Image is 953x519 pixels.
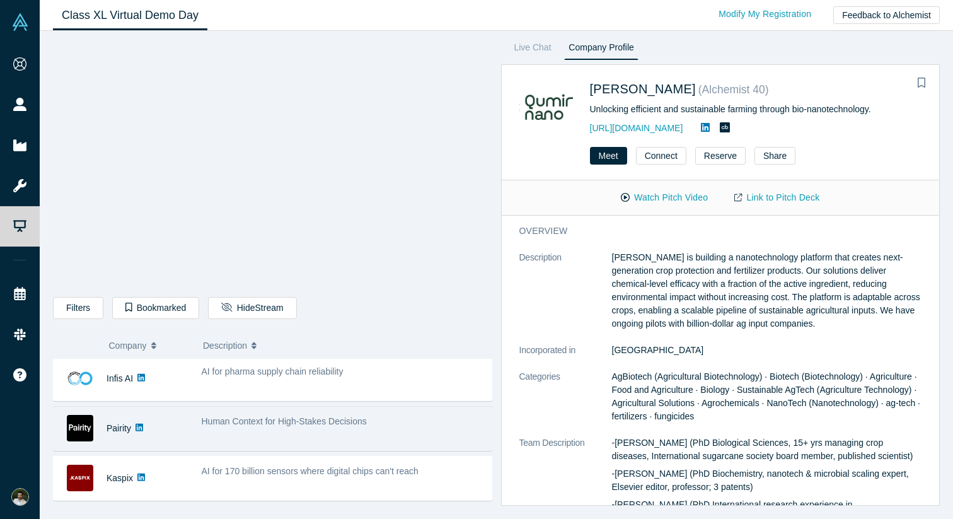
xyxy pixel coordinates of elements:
a: Company Profile [564,40,638,60]
a: [URL][DOMAIN_NAME] [590,123,683,133]
a: Class XL Virtual Demo Day [53,1,207,30]
button: Reserve [695,147,746,165]
button: Bookmarked [112,297,199,319]
button: Watch Pitch Video [608,187,721,209]
span: AgBiotech (Agricultural Biotechnology) · Biotech (Biotechnology) · Agriculture · Food and Agricul... [612,371,920,421]
dt: Categories [519,370,612,436]
a: Link to Pitch Deck [721,187,833,209]
button: Bookmark [913,74,930,92]
img: Qumir Nano's Logo [519,79,577,136]
img: Pairity's Logo [67,415,93,441]
img: Infis AI's Logo [67,365,93,392]
iframe: Alchemist Class XL Demo Day: Vault [54,41,492,288]
p: -[PERSON_NAME] (PhD Biological Sciences, 15+ yrs managing crop diseases, International sugarcane ... [612,436,922,463]
p: [PERSON_NAME] is building a nanotechnology platform that creates next-generation crop protection ... [612,251,922,330]
span: Description [203,332,247,359]
button: Filters [53,297,103,319]
a: Kaspix [107,473,133,483]
span: Company [109,332,147,359]
span: AI for pharma supply chain reliability [202,366,344,376]
span: Human Context for High-Stakes Decisions [202,416,367,426]
dd: [GEOGRAPHIC_DATA] [612,344,922,357]
img: Kaspix's Logo [67,465,93,491]
div: Unlocking efficient and sustainable farming through bio-nanotechnology. [590,103,922,116]
span: AI for 170 billion sensors where digital chips can't reach [202,466,419,476]
button: HideStream [208,297,296,319]
a: Infis AI [107,373,133,383]
a: Modify My Registration [705,3,824,25]
button: Company [109,332,190,359]
button: Description [203,332,483,359]
h3: overview [519,225,904,238]
a: [PERSON_NAME] [590,82,696,96]
button: Connect [636,147,686,165]
img: Marcus Virginia's Account [11,488,29,506]
p: -[PERSON_NAME] (PhD Biochemistry, nanotech & microbial scaling expert, Elsevier editor, professor... [612,467,922,494]
a: Pairity [107,423,131,433]
dt: Description [519,251,612,344]
a: Live Chat [510,40,556,60]
button: Meet [590,147,627,165]
img: Alchemist Vault Logo [11,13,29,31]
small: ( Alchemist 40 ) [698,83,769,96]
button: Feedback to Alchemist [833,6,940,24]
dt: Incorporated in [519,344,612,370]
button: Share [754,147,795,165]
